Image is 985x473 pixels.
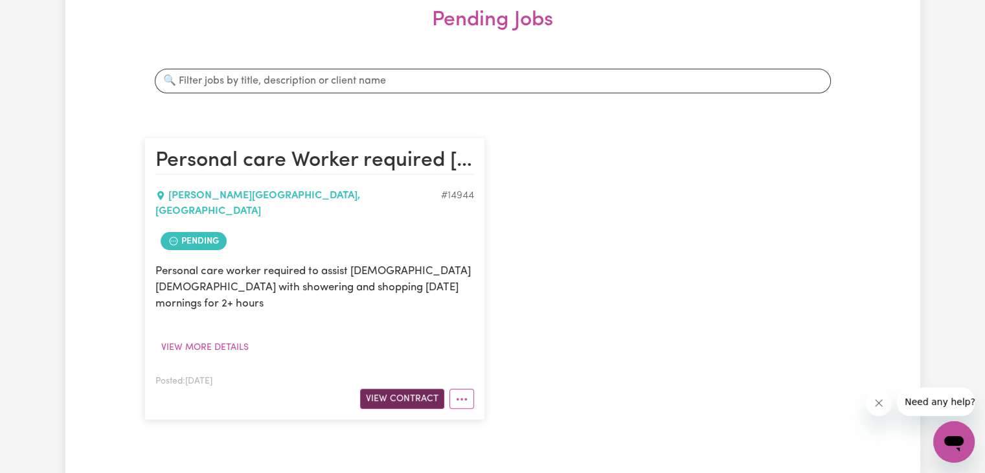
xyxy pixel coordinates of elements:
span: Job contract pending review by care worker [161,232,227,250]
button: More options [449,389,474,409]
iframe: Close message [866,390,892,416]
button: View more details [155,338,255,358]
span: Posted: [DATE] [155,377,212,386]
h2: Pending Jobs [144,8,841,53]
div: Job ID #14944 [441,188,474,219]
p: Personal care worker required to assist [DEMOGRAPHIC_DATA] [DEMOGRAPHIC_DATA] with showering and ... [155,263,474,312]
span: Need any help? [8,9,78,19]
button: View Contract [360,389,444,409]
div: [PERSON_NAME][GEOGRAPHIC_DATA] , [GEOGRAPHIC_DATA] [155,188,441,219]
input: 🔍 Filter jobs by title, description or client name [155,69,831,93]
iframe: Message from company [897,387,975,416]
iframe: Button to launch messaging window [933,421,975,463]
h2: Personal care Worker required Bray Park [155,148,474,174]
